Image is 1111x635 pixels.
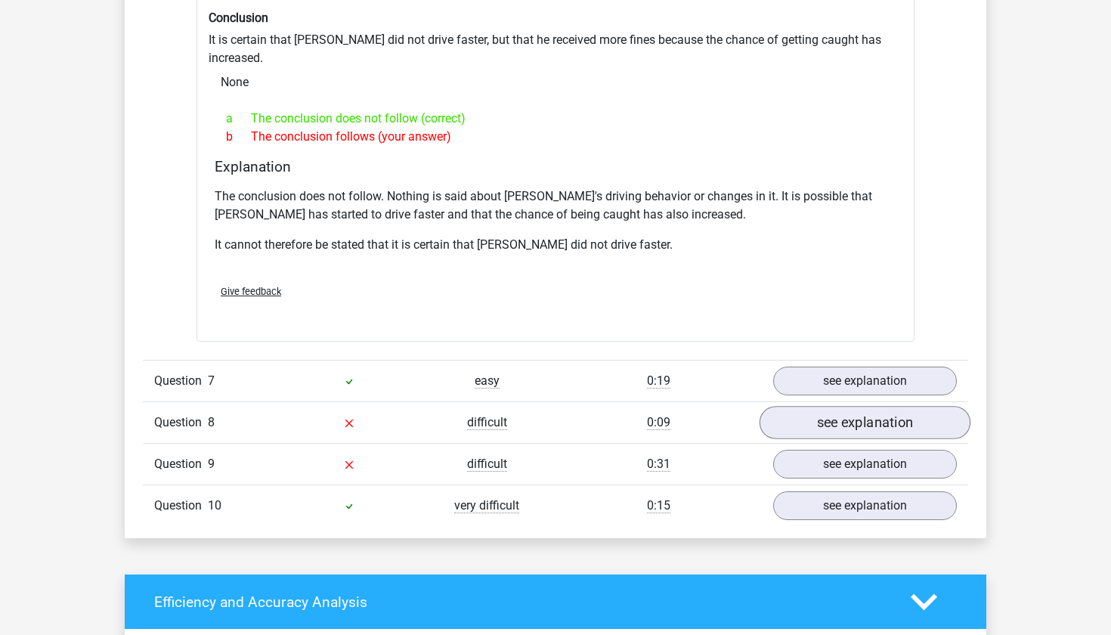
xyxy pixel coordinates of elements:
[209,67,902,98] div: None
[209,11,902,25] h6: Conclusion
[773,367,957,395] a: see explanation
[226,110,251,128] span: a
[760,407,970,440] a: see explanation
[215,236,896,254] p: It cannot therefore be stated that it is certain that [PERSON_NAME] did not drive faster.
[154,593,888,611] h4: Efficiency and Accuracy Analysis
[647,373,670,389] span: 0:19
[215,128,896,146] div: The conclusion follows (your answer)
[647,415,670,430] span: 0:09
[208,498,221,513] span: 10
[208,415,215,429] span: 8
[226,128,251,146] span: b
[475,373,500,389] span: easy
[208,373,215,388] span: 7
[215,110,896,128] div: The conclusion does not follow (correct)
[154,372,208,390] span: Question
[773,491,957,520] a: see explanation
[154,414,208,432] span: Question
[773,450,957,479] a: see explanation
[647,457,670,472] span: 0:31
[208,457,215,471] span: 9
[154,455,208,473] span: Question
[215,158,896,175] h4: Explanation
[454,498,519,513] span: very difficult
[221,286,281,297] span: Give feedback
[154,497,208,515] span: Question
[467,457,507,472] span: difficult
[467,415,507,430] span: difficult
[647,498,670,513] span: 0:15
[215,187,896,224] p: The conclusion does not follow. Nothing is said about [PERSON_NAME]'s driving behavior or changes...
